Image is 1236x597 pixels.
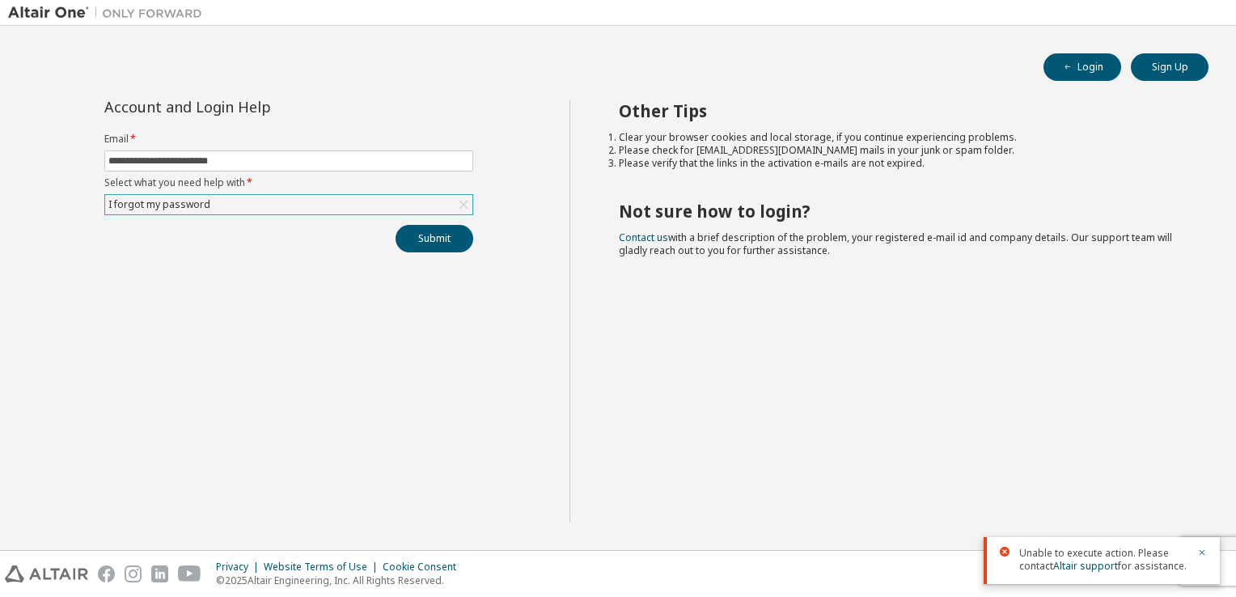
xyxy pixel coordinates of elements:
span: Unable to execute action. Please contact for assistance. [1019,547,1187,573]
a: Altair support [1053,559,1118,573]
li: Clear your browser cookies and local storage, if you continue experiencing problems. [619,131,1180,144]
a: Contact us [619,231,668,244]
label: Email [104,133,473,146]
h2: Not sure how to login? [619,201,1180,222]
label: Select what you need help with [104,176,473,189]
img: altair_logo.svg [5,565,88,582]
img: youtube.svg [178,565,201,582]
img: linkedin.svg [151,565,168,582]
span: with a brief description of the problem, your registered e-mail id and company details. Our suppo... [619,231,1172,257]
button: Submit [396,225,473,252]
p: © 2025 Altair Engineering, Inc. All Rights Reserved. [216,574,466,587]
div: I forgot my password [105,195,472,214]
li: Please check for [EMAIL_ADDRESS][DOMAIN_NAME] mails in your junk or spam folder. [619,144,1180,157]
div: I forgot my password [106,196,213,214]
div: Website Terms of Use [264,561,383,574]
img: facebook.svg [98,565,115,582]
li: Please verify that the links in the activation e-mails are not expired. [619,157,1180,170]
h2: Other Tips [619,100,1180,121]
img: instagram.svg [125,565,142,582]
div: Privacy [216,561,264,574]
button: Login [1043,53,1121,81]
img: Altair One [8,5,210,21]
div: Account and Login Help [104,100,400,113]
div: Cookie Consent [383,561,466,574]
button: Sign Up [1131,53,1208,81]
